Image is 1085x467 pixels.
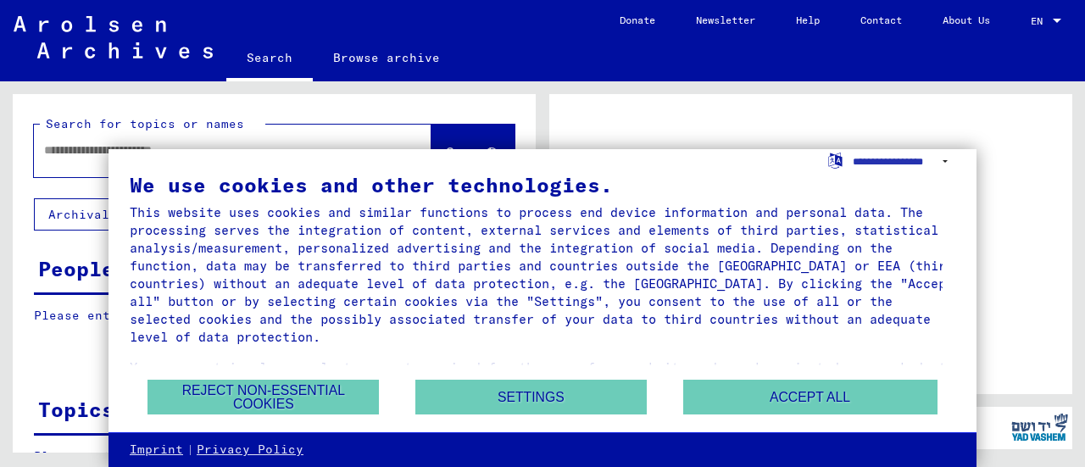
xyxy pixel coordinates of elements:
a: Search [226,37,313,81]
button: Accept all [683,380,938,414]
a: Privacy Policy [197,442,303,459]
button: Archival tree units [34,198,214,231]
img: yv_logo.png [1008,406,1071,448]
a: Imprint [130,442,183,459]
button: Settings [415,380,647,414]
div: We use cookies and other technologies. [130,175,955,195]
p: Please enter a search term or set filters to get results. [34,307,514,325]
span: Search [446,143,497,160]
button: Search [431,125,515,177]
img: Arolsen_neg.svg [14,16,213,58]
span: EN [1031,15,1049,27]
mat-label: Search for topics or names [46,116,244,131]
div: People [38,253,114,284]
div: This website uses cookies and similar functions to process end device information and personal da... [130,203,955,346]
button: Reject non-essential cookies [147,380,379,414]
div: Topics [38,394,114,425]
a: Browse archive [313,37,460,78]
